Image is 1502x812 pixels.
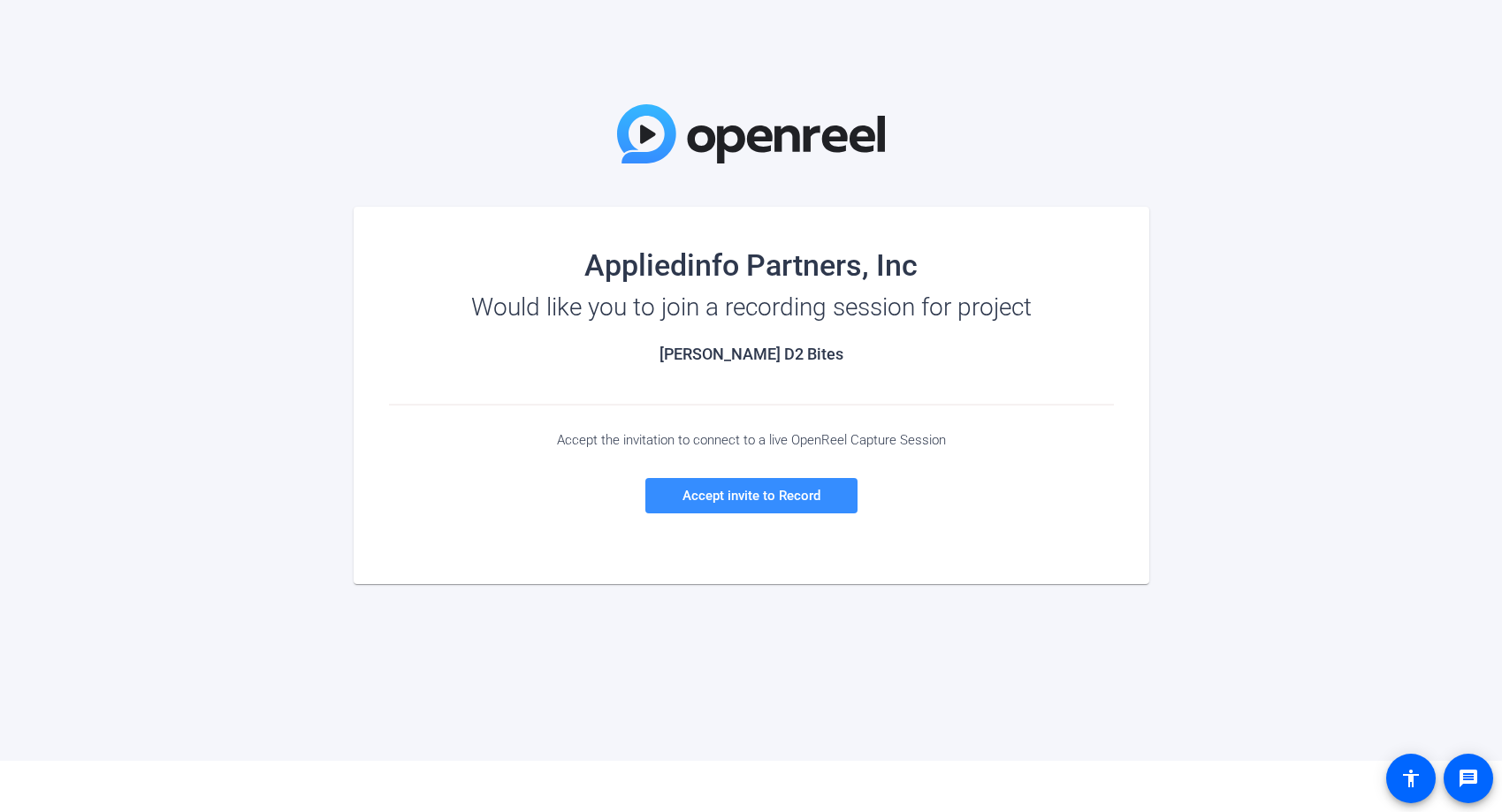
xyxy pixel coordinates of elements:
[1458,768,1479,789] mat-icon: message
[645,478,858,513] a: Accept invite to Record
[389,345,1114,364] h2: [PERSON_NAME] D2 Bites
[389,293,1114,322] div: Would like you to join a recording session for project
[617,104,886,163] img: OpenReel Logo
[682,488,820,504] span: Accept invite to Record
[389,432,1114,448] div: Accept the invitation to connect to a live OpenReel Capture Session
[1400,768,1422,789] mat-icon: accessibility
[389,251,1114,279] div: Appliedinfo Partners, Inc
